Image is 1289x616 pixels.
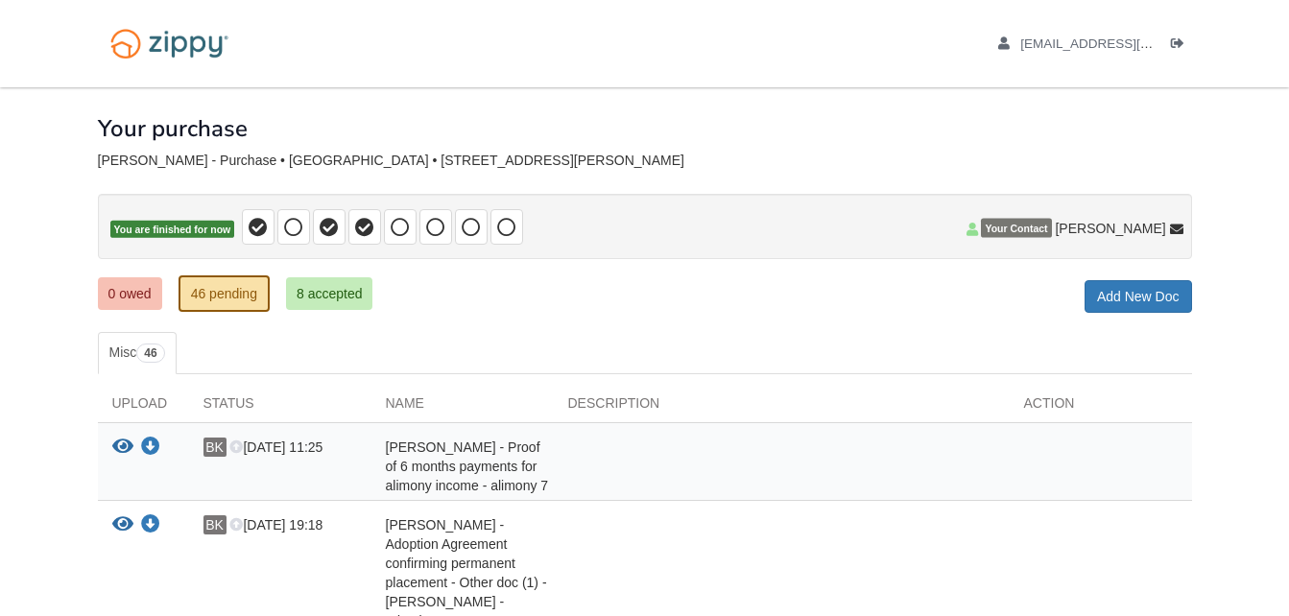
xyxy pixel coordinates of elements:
[998,36,1241,56] a: edit profile
[286,277,373,310] a: 8 accepted
[981,219,1051,238] span: Your Contact
[98,393,189,422] div: Upload
[141,440,160,456] a: Download Barbara Kemmerling - Proof of 6 months payments for alimony income - alimony 7
[112,438,133,458] button: View Barbara Kemmerling - Proof of 6 months payments for alimony income - alimony 7
[1020,36,1240,51] span: barb_kemmerling@yahoo.com
[229,517,322,533] span: [DATE] 19:18
[141,518,160,533] a: Download Barbara Kemmerling -Adoption Agreement confirming permanent placement - Other doc (1) - ...
[98,277,162,310] a: 0 owed
[98,153,1192,169] div: [PERSON_NAME] - Purchase • [GEOGRAPHIC_DATA] • [STREET_ADDRESS][PERSON_NAME]
[112,515,133,535] button: View Barbara Kemmerling -Adoption Agreement confirming permanent placement - Other doc (1) - Park...
[1085,280,1192,313] a: Add New Doc
[229,439,322,455] span: [DATE] 11:25
[554,393,1010,422] div: Description
[189,393,371,422] div: Status
[203,438,227,457] span: BK
[1055,219,1165,238] span: [PERSON_NAME]
[386,439,549,493] span: [PERSON_NAME] - Proof of 6 months payments for alimony income - alimony 7
[371,393,554,422] div: Name
[110,221,235,239] span: You are finished for now
[98,332,177,374] a: Misc
[179,275,270,312] a: 46 pending
[1010,393,1192,422] div: Action
[98,116,248,141] h1: Your purchase
[98,19,241,68] img: Logo
[1171,36,1192,56] a: Log out
[136,344,164,363] span: 46
[203,515,227,534] span: BK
